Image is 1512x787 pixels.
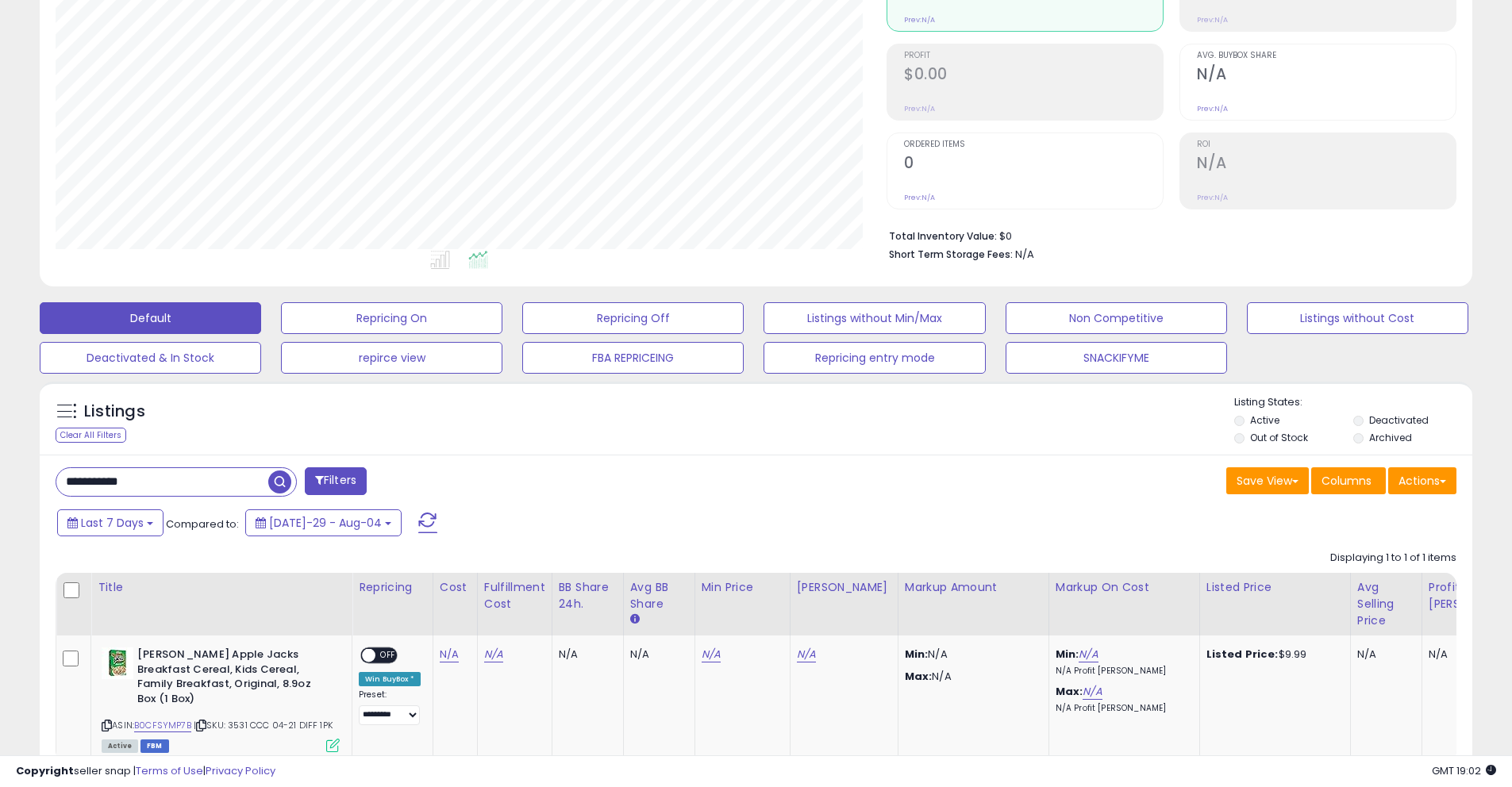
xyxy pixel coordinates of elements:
a: N/A [1083,684,1102,700]
button: Filters [305,467,367,495]
button: Non Competitive [1006,302,1227,334]
p: N/A Profit [PERSON_NAME] [1056,666,1187,677]
label: Deactivated [1369,413,1429,427]
button: Repricing On [281,302,502,334]
button: Columns [1311,467,1386,494]
div: Avg Selling Price [1357,579,1415,629]
a: Privacy Policy [206,763,275,778]
button: Actions [1388,467,1456,494]
small: Prev: N/A [904,15,935,25]
div: Win BuyBox * [359,672,421,686]
div: [PERSON_NAME] [797,579,891,596]
h2: N/A [1197,154,1456,175]
small: Prev: N/A [1197,104,1228,113]
span: Profit [904,52,1163,60]
a: N/A [797,647,816,662]
span: N/A [1015,247,1034,262]
div: Markup on Cost [1056,579,1193,596]
b: [PERSON_NAME] Apple Jacks Breakfast Cereal, Kids Cereal, Family Breakfast, Original, 8.9oz Box (1... [137,647,330,710]
div: Preset: [359,689,421,725]
img: 41+8Gk61saL._SL40_.jpg [102,647,133,679]
div: Markup Amount [905,579,1042,596]
button: repirce view [281,342,502,374]
div: Avg BB Share [630,579,688,612]
li: $0 [889,225,1445,244]
label: Active [1250,413,1279,427]
label: Archived [1369,431,1412,444]
div: N/A [630,647,683,662]
span: 2025-08-12 19:02 GMT [1432,763,1496,778]
button: Deactivated & In Stock [40,342,261,374]
span: OFF [375,649,401,662]
a: Terms of Use [136,763,203,778]
small: Prev: N/A [904,193,935,202]
button: FBA REPRICEING [522,342,744,374]
span: [DATE]-29 - Aug-04 [269,515,382,531]
button: Listings without Cost [1247,302,1468,334]
button: SNACKIFYME [1006,342,1227,374]
div: Min Price [702,579,783,596]
div: Repricing [359,579,426,596]
div: N/A [1357,647,1410,662]
span: FBM [140,739,169,753]
h2: 0 [904,154,1163,175]
span: Last 7 Days [81,515,144,531]
div: seller snap | | [16,764,275,779]
a: N/A [484,647,503,662]
b: Min: [1056,647,1079,662]
small: Prev: N/A [904,104,935,113]
small: Prev: N/A [1197,15,1228,25]
p: Listing States: [1234,395,1472,410]
a: B0CFSYMP7B [134,719,191,732]
button: [DATE]-29 - Aug-04 [245,509,402,536]
div: BB Share 24h. [559,579,617,612]
div: N/A [559,647,611,662]
div: Cost [440,579,471,596]
button: Repricing Off [522,302,744,334]
strong: Min: [905,647,929,662]
span: | SKU: 3531 CCC 04-21 DIFF 1PK [194,719,333,731]
span: All listings currently available for purchase on Amazon [102,739,138,753]
strong: Max: [905,669,933,684]
strong: Copyright [16,763,74,778]
span: Columns [1322,473,1372,489]
a: N/A [1079,647,1098,662]
a: N/A [702,647,721,662]
h2: N/A [1197,65,1456,86]
b: Listed Price: [1206,647,1279,662]
b: Max: [1056,684,1083,699]
p: N/A Profit [PERSON_NAME] [1056,703,1187,714]
div: Clear All Filters [56,428,126,443]
th: The percentage added to the cost of goods (COGS) that forms the calculator for Min & Max prices. [1048,573,1199,635]
b: Total Inventory Value: [889,229,997,243]
a: N/A [440,647,459,662]
b: Short Term Storage Fees: [889,248,1013,261]
div: Title [98,579,345,596]
div: $9.99 [1206,647,1338,662]
label: Out of Stock [1250,431,1308,444]
button: Repricing entry mode [764,342,985,374]
div: Listed Price [1206,579,1344,596]
p: N/A [905,647,1037,662]
h5: Listings [84,401,145,423]
button: Last 7 Days [57,509,164,536]
span: Ordered Items [904,140,1163,149]
small: Prev: N/A [1197,193,1228,202]
span: ROI [1197,140,1456,149]
div: Fulfillment Cost [484,579,545,612]
small: Avg BB Share. [630,612,640,627]
button: Listings without Min/Max [764,302,985,334]
p: N/A [905,670,1037,684]
div: Displaying 1 to 1 of 1 items [1330,551,1456,566]
h2: $0.00 [904,65,1163,86]
div: ASIN: [102,647,340,751]
button: Save View [1226,467,1309,494]
span: Compared to: [166,516,239,532]
span: Avg. Buybox Share [1197,52,1456,60]
button: Default [40,302,261,334]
